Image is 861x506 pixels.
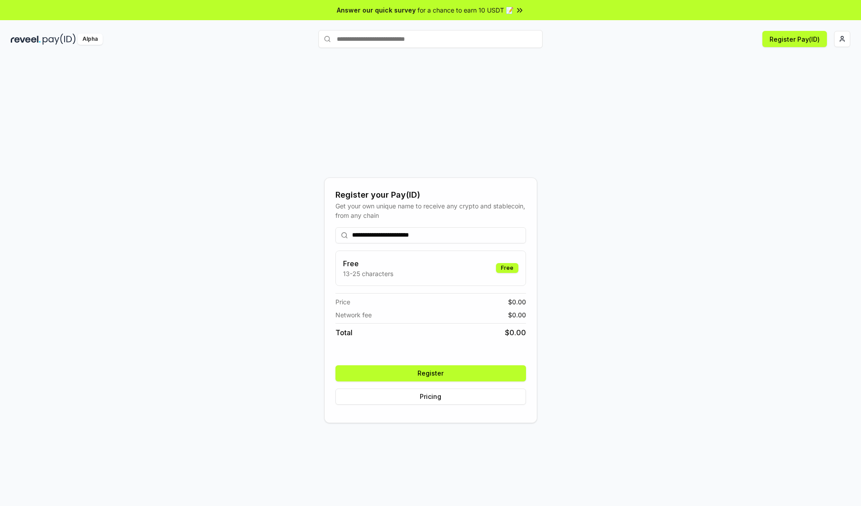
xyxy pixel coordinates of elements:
[508,310,526,320] span: $ 0.00
[417,5,513,15] span: for a chance to earn 10 USDT 📝
[335,297,350,307] span: Price
[11,34,41,45] img: reveel_dark
[43,34,76,45] img: pay_id
[335,365,526,381] button: Register
[496,263,518,273] div: Free
[343,269,393,278] p: 13-25 characters
[335,201,526,220] div: Get your own unique name to receive any crypto and stablecoin, from any chain
[335,310,372,320] span: Network fee
[335,389,526,405] button: Pricing
[335,327,352,338] span: Total
[337,5,416,15] span: Answer our quick survey
[508,297,526,307] span: $ 0.00
[78,34,103,45] div: Alpha
[335,189,526,201] div: Register your Pay(ID)
[343,258,393,269] h3: Free
[505,327,526,338] span: $ 0.00
[762,31,827,47] button: Register Pay(ID)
